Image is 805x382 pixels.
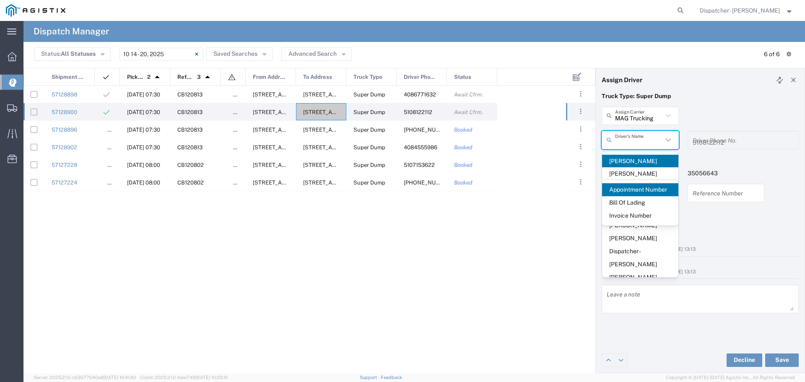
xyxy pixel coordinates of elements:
span: [PERSON_NAME] [602,271,678,284]
button: ... [575,106,587,117]
button: Advanced Search [281,47,352,61]
span: Status [454,68,471,86]
span: 4801 Oakport St, Oakland, California, 94601, United States [303,179,387,186]
span: All Statuses [61,50,96,57]
h4: References [602,155,799,163]
img: arrow-dropup.svg [201,70,214,84]
a: Edit previous row [602,354,615,366]
a: Edit next row [615,354,627,366]
div: Other [602,237,799,246]
span: Appointment Number [602,183,678,196]
span: Shipment No. [52,68,86,86]
span: 1601 Dixon Landing Rd, Milpitas, California, 95035, United States [303,91,432,98]
span: [PERSON_NAME] [602,219,678,232]
span: Booked [454,127,473,133]
button: Decline [727,353,762,367]
span: 10/15/2025, 08:00 [127,179,160,186]
span: . . . [580,142,582,152]
span: 4086771632 [404,91,436,98]
span: . . . [580,89,582,99]
div: Landfill [602,260,799,268]
span: Super Dump [353,91,385,98]
span: 5108122112 [404,109,432,115]
span: Invoice Number [602,209,678,222]
span: Super Dump [353,162,385,168]
a: 57128898 [52,91,77,98]
a: 57128896 [52,127,77,133]
p: Truck Type: Super Dump [602,92,799,101]
span: E. 14th ST & Euclid Ave, San Leandro, California, United States [253,179,336,186]
img: icon [102,73,110,81]
span: Reference [177,68,194,86]
span: Bill Of Lading [602,196,678,209]
span: 5107153622 [404,162,435,168]
span: Booked [454,144,473,151]
span: Dispatcher - [PERSON_NAME] [602,245,678,271]
a: Support [360,375,381,380]
span: Super Dump [353,127,385,133]
span: 4801 Oakport St, Oakland, California, 94601, United States [303,162,387,168]
button: Save [765,353,799,367]
span: Dispatcher - Eli Amezcua [700,6,780,15]
img: logo [6,4,65,17]
span: Super Dump [353,109,385,115]
span: E. 14th ST & Euclid Ave, San Leandro, California, United States [253,162,336,168]
a: Feedback [381,375,402,380]
button: ... [575,88,587,100]
span: CB120802 [177,179,204,186]
span: [PERSON_NAME] [602,155,678,168]
span: 510-931-8385 [404,127,453,133]
span: 10/15/2025, 07:30 [127,91,160,98]
span: 1601 Dixon Landing Rd, Milpitas, California, 95035, United States [303,144,432,151]
span: . . . [580,159,582,169]
span: Server: 2025.21.0-c63077040a8 [34,375,136,380]
span: . . . [580,177,582,187]
button: ... [575,141,587,153]
span: [DATE] 10:25:10 [195,375,228,380]
a: 57128900 [52,109,77,115]
span: [DATE] 10:41:40 [104,375,136,380]
button: Saved Searches [206,47,273,61]
span: 1601 Dixon Landing Rd, Milpitas, California, 95035, United States [303,127,432,133]
span: Driver Phone No. [404,68,438,86]
div: by Agistix [PERSON_NAME] [DATE] 13:13 [602,246,799,253]
span: false [233,127,246,133]
span: 10/15/2025, 07:30 [127,144,160,151]
button: Dispatcher - [PERSON_NAME] [699,5,794,16]
a: 57127228 [52,162,77,168]
span: CB120813 [177,109,203,115]
span: CB120813 [177,144,203,151]
span: Super Dump [353,179,385,186]
div: 6 of 6 [764,50,780,59]
h4: Dispatch Manager [34,21,109,42]
span: 43 Cornwall Wy, San Leandro, California, United States [253,127,336,133]
span: false [233,179,246,186]
span: Client: 2025.21.0-faee749 [140,375,228,380]
span: Copyright © [DATE]-[DATE] Agistix Inc., All Rights Reserved [666,374,795,381]
img: icon [228,73,236,81]
span: CB120813 [177,91,203,98]
p: 35056643 [688,169,765,178]
div: by Agistix [PERSON_NAME] [DATE] 13:13 [602,268,799,276]
span: 2 [147,68,151,86]
h4: Notes [602,223,799,230]
span: 43 Cornwall Wy, San Leandro, California, United States [253,109,336,115]
span: [PERSON_NAME] [602,167,678,180]
span: 10/15/2025, 08:00 [127,162,160,168]
span: . . . [580,124,582,134]
span: 10/15/2025, 07:30 [127,127,160,133]
span: 43 Cornwall Wy, San Leandro, California, United States [253,144,336,151]
span: From Address [253,68,287,86]
span: 43 Cornwall Wy, San Leandro, California, United States [253,91,336,98]
button: ... [575,123,587,135]
span: 10/15/2025, 07:30 [127,109,160,115]
span: 510-387-6602 [404,179,453,186]
a: 57128902 [52,144,77,151]
span: [PERSON_NAME] [602,232,678,245]
a: 57127224 [52,179,77,186]
span: 3 [197,68,201,86]
span: false [233,109,246,115]
h4: Assign Driver [602,76,642,83]
span: Truck Type [353,68,382,86]
span: Await Cfrm. [454,91,483,98]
